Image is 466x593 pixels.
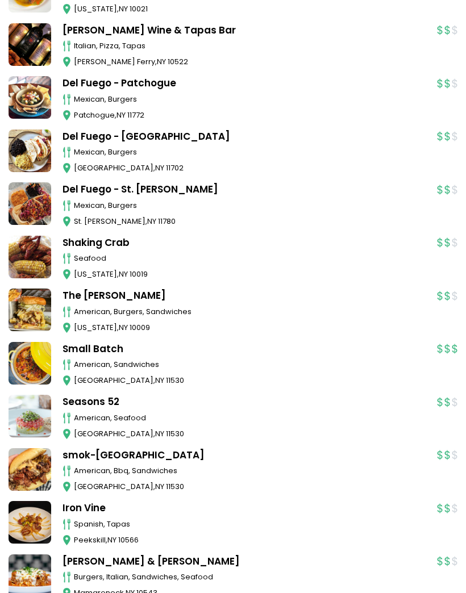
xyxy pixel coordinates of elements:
[74,163,153,174] span: [GEOGRAPHIC_DATA]
[74,375,153,386] span: [GEOGRAPHIC_DATA]
[63,24,426,39] a: [PERSON_NAME] Wine & Tapas Bar
[63,77,426,91] a: Del Fuego - Patchogue
[74,360,426,371] div: American, Sandwiches
[119,269,128,280] span: NY
[63,360,71,371] img: cutlery_icon.svg
[130,269,148,280] span: 10019
[74,163,426,174] div: ,
[63,57,71,68] img: map_icon.svg
[63,323,71,334] img: map_icon.svg
[63,413,71,424] img: cutlery_icon.svg
[74,429,153,440] span: [GEOGRAPHIC_DATA]
[74,57,155,68] span: [PERSON_NAME] Ferry
[74,429,426,440] div: ,
[63,269,71,281] img: map_icon.svg
[63,429,71,440] img: map_icon.svg
[74,307,426,318] div: American, Burgers, Sandwiches
[74,57,426,68] div: ,
[107,535,116,546] span: NY
[63,216,71,228] img: map_icon.svg
[63,519,71,531] img: cutlery_icon.svg
[116,110,126,121] span: NY
[63,395,426,410] a: Seasons 52
[155,163,164,174] span: NY
[63,4,71,15] img: map_icon.svg
[155,482,164,492] span: NY
[166,429,184,440] span: 11530
[155,429,164,440] span: NY
[74,269,426,281] div: ,
[63,535,71,546] img: map_icon.svg
[63,466,71,477] img: cutlery_icon.svg
[74,413,426,424] div: american, seafood
[74,110,115,121] span: Patchogue
[63,555,426,570] a: [PERSON_NAME] & [PERSON_NAME]
[74,535,106,546] span: Peekskill
[119,4,128,15] span: NY
[63,572,71,583] img: cutlery_icon.svg
[74,572,426,583] div: burgers, italian, sandwiches, seafood
[63,94,71,106] img: cutlery_icon.svg
[74,4,426,15] div: ,
[63,307,71,318] img: cutlery_icon.svg
[74,216,426,228] div: ,
[74,147,426,158] div: Mexican, Burgers
[63,183,426,198] a: Del Fuego - St. [PERSON_NAME]
[127,110,144,121] span: 11772
[63,289,426,304] a: The [PERSON_NAME]
[168,57,188,68] span: 10522
[74,269,117,280] span: [US_STATE]
[166,163,184,174] span: 11702
[74,535,426,546] div: ,
[118,535,139,546] span: 10566
[63,253,71,265] img: cutlery_icon.svg
[74,466,426,477] div: american, bbq, sandwiches
[74,482,426,493] div: ,
[166,375,184,386] span: 11530
[130,323,150,333] span: 10009
[74,253,426,265] div: Seafood
[74,323,426,334] div: ,
[63,236,426,251] a: Shaking Crab
[74,201,426,212] div: Mexican, Burgers
[74,482,153,492] span: [GEOGRAPHIC_DATA]
[74,110,426,122] div: ,
[158,216,176,227] span: 11780
[63,147,71,158] img: cutlery_icon.svg
[119,323,128,333] span: NY
[74,375,426,387] div: ,
[63,110,71,122] img: map_icon.svg
[63,41,71,52] img: cutlery_icon.svg
[74,216,145,227] span: St. [PERSON_NAME]
[74,323,117,333] span: [US_STATE]
[63,375,71,387] img: map_icon.svg
[63,449,426,463] a: smok-[GEOGRAPHIC_DATA]
[74,41,426,52] div: italian, pizza, tapas
[63,201,71,212] img: cutlery_icon.svg
[155,375,164,386] span: NY
[63,163,71,174] img: map_icon.svg
[74,519,426,531] div: spanish, tapas
[63,502,426,516] a: Iron Vine
[130,4,148,15] span: 10021
[63,482,71,493] img: map_icon.svg
[74,94,426,106] div: Mexican, Burgers
[166,482,184,492] span: 11530
[74,4,117,15] span: [US_STATE]
[157,57,166,68] span: NY
[63,343,426,357] a: Small Batch
[63,130,426,145] a: Del Fuego - [GEOGRAPHIC_DATA]
[147,216,156,227] span: NY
